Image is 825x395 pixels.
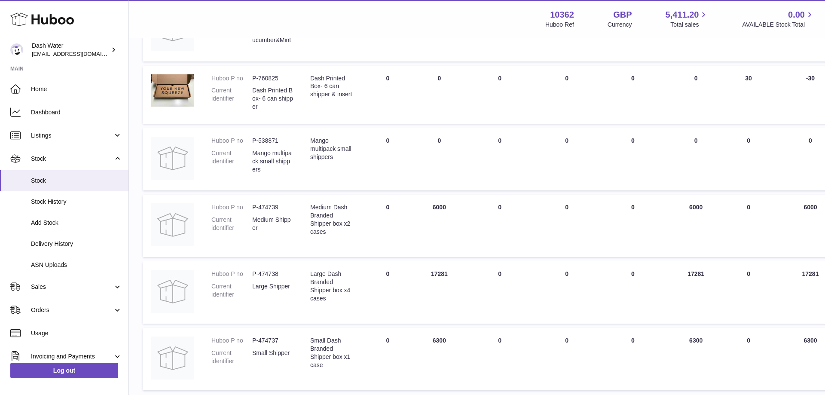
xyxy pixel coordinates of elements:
span: Delivery History [31,240,122,248]
span: 0 [631,337,635,344]
td: 17281 [413,261,465,324]
span: 0 [631,137,635,144]
td: 0 [725,261,772,324]
td: 6300 [667,328,725,390]
td: 0 [535,66,599,124]
td: 6000 [667,195,725,257]
td: 17281 [667,261,725,324]
div: Small Dash Branded Shipper box x1 case [310,337,353,369]
td: 0 [725,128,772,190]
dt: Huboo P no [211,270,252,278]
td: 6000 [413,195,465,257]
td: 0 [362,195,413,257]
td: 0 [362,328,413,390]
dd: Small Shipper [252,349,293,365]
div: Mango multipack small shippers [310,137,353,161]
td: 0 [362,66,413,124]
a: 5,411.20 Total sales [666,9,709,29]
td: 0 [667,128,725,190]
a: Log out [10,363,118,378]
span: Invoicing and Payments [31,352,113,361]
span: Stock History [31,198,122,206]
dt: Huboo P no [211,203,252,211]
dd: Mango multipack small shippers [252,149,293,174]
div: Medium Dash Branded Shipper box x2 cases [310,203,353,236]
dt: Huboo P no [211,137,252,145]
dd: P-474737 [252,337,293,345]
td: 0 [413,66,465,124]
td: 0 [362,128,413,190]
img: product image [151,74,194,107]
dt: Current identifier [211,349,252,365]
span: [EMAIL_ADDRESS][DOMAIN_NAME] [32,50,126,57]
span: 0.00 [788,9,805,21]
span: 0 [631,75,635,82]
strong: 10362 [550,9,574,21]
dd: Large Shipper [252,282,293,299]
span: Home [31,85,122,93]
td: 0 [465,328,535,390]
div: Huboo Ref [545,21,574,29]
td: 0 [465,195,535,257]
td: 0 [725,328,772,390]
span: Listings [31,132,113,140]
td: 0 [535,328,599,390]
img: product image [151,137,194,180]
dt: Current identifier [211,149,252,174]
img: product image [151,270,194,313]
span: 0 [631,204,635,211]
dd: P-538871 [252,137,293,145]
dd: P-474739 [252,203,293,211]
span: Stock [31,155,113,163]
dd: Medium Shipper [252,216,293,232]
dt: Current identifier [211,282,252,299]
span: 5,411.20 [666,9,699,21]
span: Sales [31,283,113,291]
img: product image [151,203,194,246]
div: Large Dash Branded Shipper box x4 cases [310,270,353,303]
span: Stock [31,177,122,185]
dt: Current identifier [211,86,252,111]
td: 6300 [413,328,465,390]
td: 0 [535,128,599,190]
img: product image [151,337,194,380]
div: Dash Printed Box- 6 can shipper & insert [310,74,353,99]
td: 0 [535,195,599,257]
span: ASN Uploads [31,261,122,269]
td: 0 [667,66,725,124]
span: Total sales [670,21,709,29]
dd: Dash Printed Box- 6 can shipper [252,86,293,111]
a: 0.00 AVAILABLE Stock Total [742,9,815,29]
dd: P-474738 [252,270,293,278]
td: 0 [465,66,535,124]
td: 30 [725,66,772,124]
dt: Huboo P no [211,74,252,83]
span: 0 [631,270,635,277]
div: Currency [608,21,632,29]
td: 0 [535,261,599,324]
dt: Current identifier [211,216,252,232]
span: Dashboard [31,108,122,116]
span: AVAILABLE Stock Total [742,21,815,29]
td: 0 [465,261,535,324]
td: 0 [465,128,535,190]
div: Dash Water [32,42,109,58]
strong: GBP [613,9,632,21]
span: Orders [31,306,113,314]
img: orders@dash-water.com [10,43,23,56]
span: Usage [31,329,122,337]
td: 0 [362,261,413,324]
td: 0 [725,195,772,257]
dd: P-760825 [252,74,293,83]
td: 0 [413,128,465,190]
span: Add Stock [31,219,122,227]
dt: Huboo P no [211,337,252,345]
